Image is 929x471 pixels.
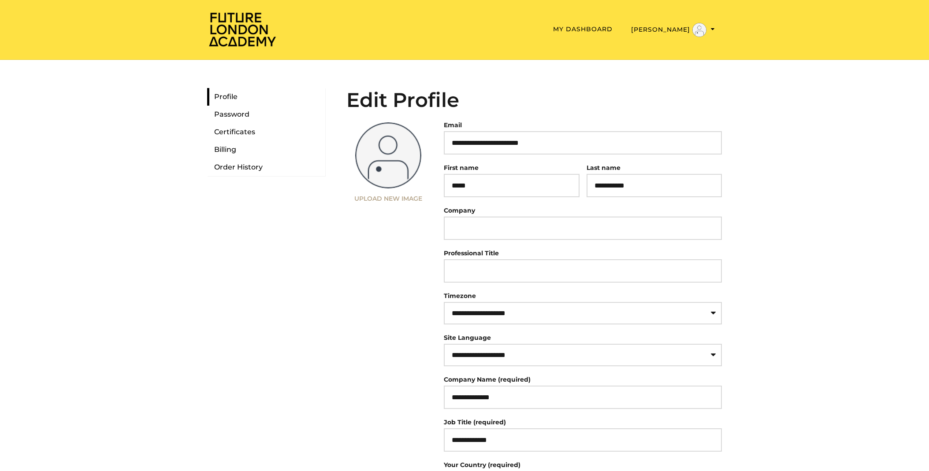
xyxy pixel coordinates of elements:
[207,88,325,106] a: Profile
[346,195,430,202] label: Upload New Image
[444,292,476,300] label: Timezone
[444,247,499,259] label: Professional Title
[444,373,531,386] label: Company Name (required)
[207,141,325,158] a: Billing
[207,106,325,123] a: Password
[444,416,506,428] label: Job Title (required)
[628,22,717,37] button: Toggle menu
[346,88,722,112] h2: Edit Profile
[444,204,475,217] label: Company
[207,158,325,176] a: Order History
[444,119,462,131] label: Email
[444,334,491,342] label: Site Language
[207,11,278,47] img: Home Page
[587,164,621,172] label: Last name
[207,123,325,141] a: Certificates
[553,25,613,33] a: My Dashboard
[444,164,479,172] label: First name
[444,461,520,469] label: Your Country (required)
